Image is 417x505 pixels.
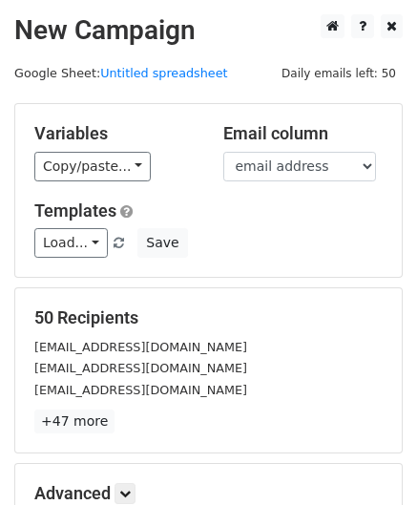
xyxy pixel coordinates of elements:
a: +47 more [34,410,115,433]
h5: Email column [223,123,384,144]
button: Save [137,228,187,258]
h2: New Campaign [14,14,403,47]
iframe: Chat Widget [322,413,417,505]
span: Daily emails left: 50 [275,63,403,84]
a: Untitled spreadsheet [100,66,227,80]
h5: 50 Recipients [34,307,383,328]
small: [EMAIL_ADDRESS][DOMAIN_NAME] [34,340,247,354]
h5: Advanced [34,483,383,504]
a: Templates [34,200,116,221]
small: [EMAIL_ADDRESS][DOMAIN_NAME] [34,361,247,375]
a: Daily emails left: 50 [275,66,403,80]
a: Load... [34,228,108,258]
h5: Variables [34,123,195,144]
small: Google Sheet: [14,66,228,80]
a: Copy/paste... [34,152,151,181]
small: [EMAIL_ADDRESS][DOMAIN_NAME] [34,383,247,397]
